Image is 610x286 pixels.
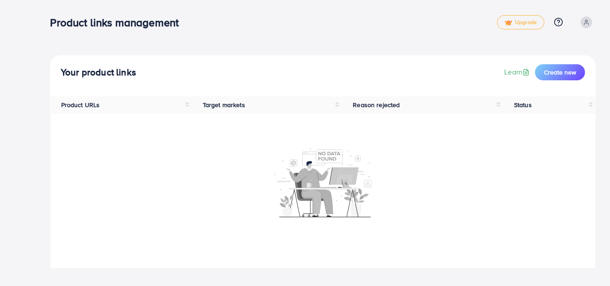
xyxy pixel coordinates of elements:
h3: Product links management [50,16,186,29]
span: Status [514,100,532,109]
h4: Your product links [61,67,136,78]
span: Product URLs [61,100,100,109]
a: Learn [504,67,531,77]
span: Reason rejected [353,100,400,109]
a: tickUpgrade [497,15,544,29]
img: No account [274,147,372,217]
img: tick [505,20,512,26]
button: Create new [535,64,585,80]
span: Target markets [203,100,245,109]
span: Upgrade [505,19,537,26]
span: Create new [544,68,576,77]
